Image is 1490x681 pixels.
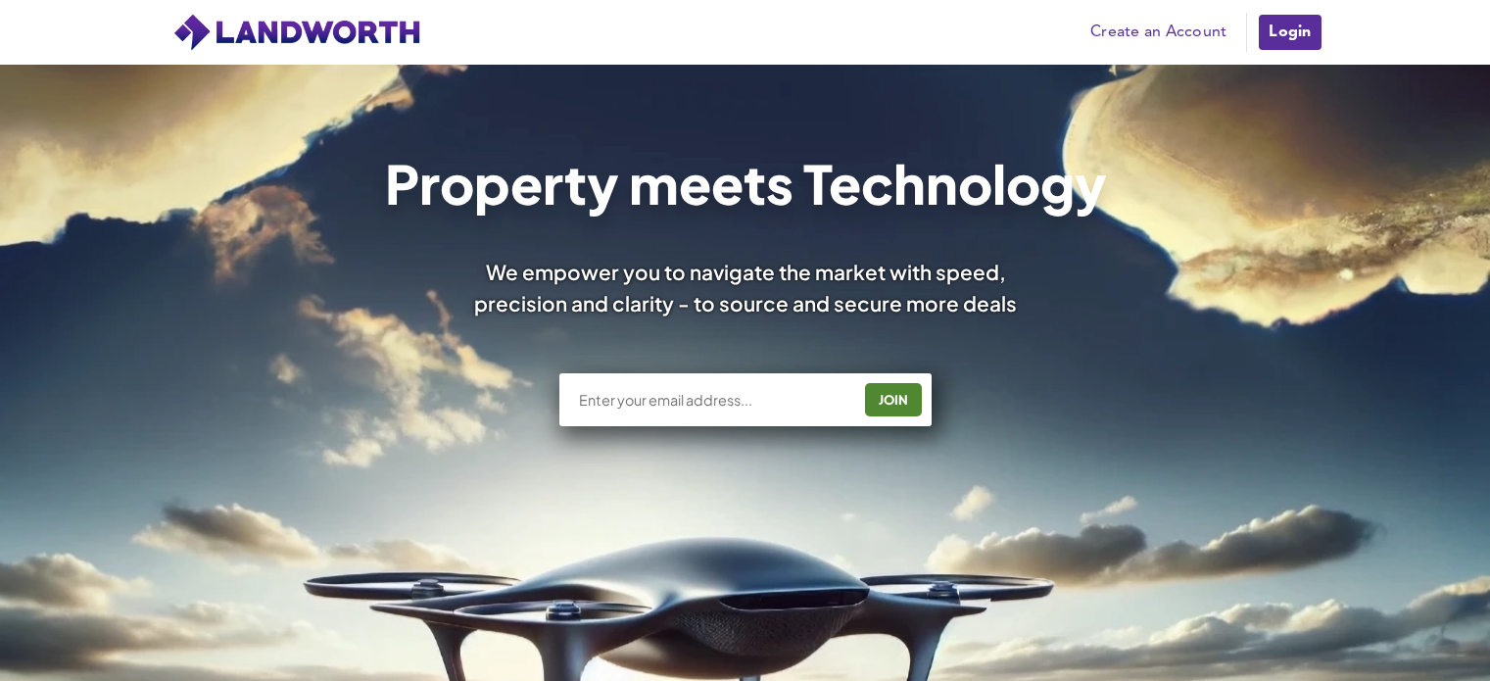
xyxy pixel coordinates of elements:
[577,390,850,410] input: Enter your email address...
[448,257,1043,317] div: We empower you to navigate the market with speed, precision and clarity - to source and secure mo...
[871,384,916,415] div: JOIN
[384,157,1106,210] h1: Property meets Technology
[1081,18,1236,47] a: Create an Account
[1257,13,1322,52] a: Login
[865,383,922,416] button: JOIN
